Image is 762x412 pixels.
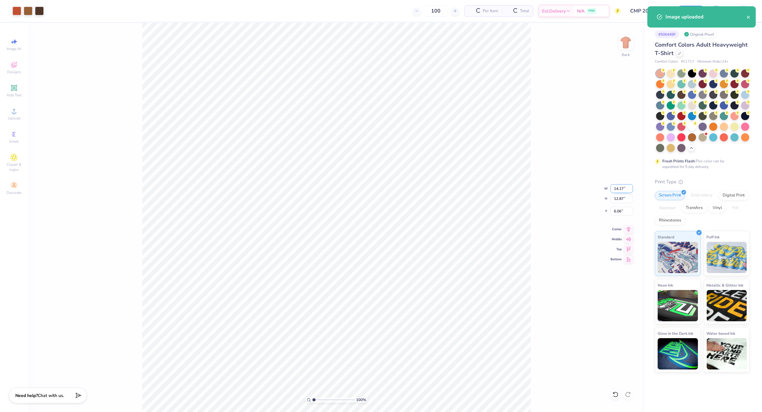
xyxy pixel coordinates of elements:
[8,116,20,121] span: Upload
[356,397,366,403] span: 100 %
[483,8,498,14] span: Per Item
[658,330,693,337] span: Glow in the Dark Ink
[7,69,21,74] span: Designs
[622,52,630,58] div: Back
[38,393,64,399] span: Chat with us.
[577,8,585,14] span: N/A
[655,30,679,38] div: # 506449F
[3,162,25,172] span: Clipart & logos
[719,191,749,200] div: Digital Print
[655,178,750,186] div: Print Type
[662,158,739,170] div: This color can be expedited for 5 day delivery.
[542,8,566,14] span: Est. Delivery
[655,59,678,64] span: Comfort Colors
[658,282,673,288] span: Neon Ink
[620,36,632,49] img: Back
[687,191,717,200] div: Embroidery
[610,247,622,252] span: Top
[610,257,622,262] span: Bottom
[520,8,529,14] span: Total
[707,290,747,321] img: Metallic & Glitter Ink
[707,330,735,337] span: Water based Ink
[424,5,448,17] input: – –
[746,13,751,21] button: close
[15,393,38,399] strong: Need help?
[655,203,680,213] div: Applique
[682,203,707,213] div: Transfers
[707,234,720,240] span: Puff Ink
[707,282,744,288] span: Metallic & Glitter Ink
[697,59,729,64] span: Minimum Order: 24 +
[658,290,698,321] img: Neon Ink
[709,203,726,213] div: Vinyl
[7,46,22,51] span: Image AI
[707,242,747,273] img: Puff Ink
[658,234,674,240] span: Standard
[625,5,671,17] input: Untitled Design
[707,338,747,369] img: Water based Ink
[7,93,22,98] span: Add Text
[658,242,698,273] img: Standard
[655,41,748,57] span: Comfort Colors Adult Heavyweight T-Shirt
[662,159,695,164] strong: Fresh Prints Flash:
[728,203,743,213] div: Foil
[655,191,685,200] div: Screen Print
[7,190,22,195] span: Decorate
[588,9,595,13] span: FREE
[658,338,698,369] img: Glow in the Dark Ink
[9,139,19,144] span: Greek
[610,237,622,242] span: Middle
[665,13,746,21] div: Image uploaded
[681,59,694,64] span: # C1717
[610,227,622,231] span: Center
[655,216,685,225] div: Rhinestones
[682,30,717,38] div: Original Proof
